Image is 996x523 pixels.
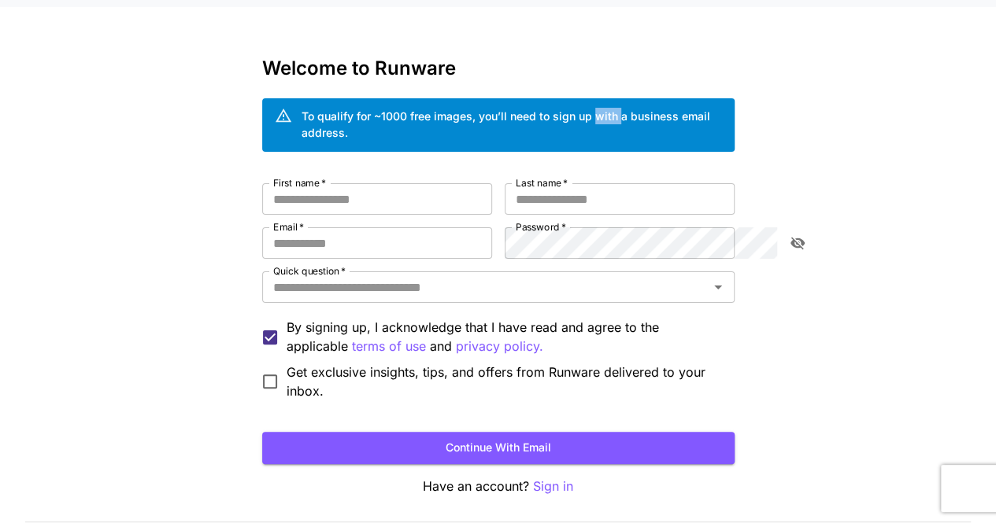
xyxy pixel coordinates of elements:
[456,337,543,356] p: privacy policy.
[783,229,812,257] button: toggle password visibility
[287,318,722,356] p: By signing up, I acknowledge that I have read and agree to the applicable and
[262,477,735,496] p: Have an account?
[516,220,566,234] label: Password
[533,477,573,496] button: Sign in
[707,276,729,298] button: Open
[456,337,543,356] button: By signing up, I acknowledge that I have read and agree to the applicable terms of use and
[273,264,346,278] label: Quick question
[273,176,326,190] label: First name
[262,57,735,79] h3: Welcome to Runware
[262,432,735,464] button: Continue with email
[352,337,426,356] p: terms of use
[516,176,568,190] label: Last name
[302,108,722,141] div: To qualify for ~1000 free images, you’ll need to sign up with a business email address.
[352,337,426,356] button: By signing up, I acknowledge that I have read and agree to the applicable and privacy policy.
[273,220,304,234] label: Email
[287,363,722,400] span: Get exclusive insights, tips, and offers from Runware delivered to your inbox.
